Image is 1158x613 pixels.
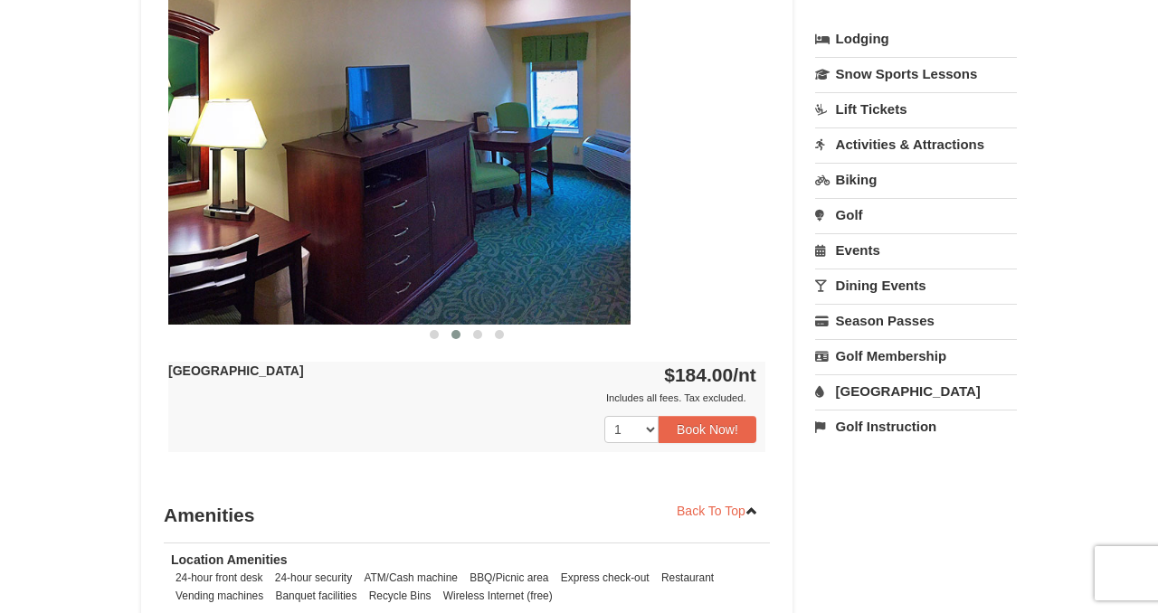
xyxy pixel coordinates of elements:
li: ATM/Cash machine [359,569,462,587]
li: 24-hour front desk [171,569,268,587]
a: Activities & Attractions [815,127,1017,161]
li: Restaurant [657,569,718,587]
strong: [GEOGRAPHIC_DATA] [168,363,304,378]
span: /nt [733,364,756,385]
a: Events [815,233,1017,267]
a: Back To Top [665,497,770,524]
a: Golf Membership [815,339,1017,373]
button: Book Now! [659,416,756,443]
li: Express check-out [556,569,654,587]
li: 24-hour security [271,569,356,587]
h3: Amenities [164,497,770,533]
li: Wireless Internet (free) [439,587,557,605]
div: Includes all fees. Tax excluded. [168,389,756,407]
a: Dining Events [815,269,1017,302]
li: Banquet facilities [271,587,362,605]
strong: $184.00 [664,364,756,385]
a: Biking [815,163,1017,196]
a: Snow Sports Lessons [815,57,1017,90]
a: Golf [815,198,1017,231]
strong: Location Amenities [171,552,288,567]
a: Lodging [815,23,1017,55]
a: Season Passes [815,304,1017,337]
a: Golf Instruction [815,410,1017,443]
li: Vending machines [171,587,268,605]
a: [GEOGRAPHIC_DATA] [815,374,1017,408]
li: Recycle Bins [365,587,436,605]
a: Lift Tickets [815,92,1017,126]
li: BBQ/Picnic area [465,569,553,587]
